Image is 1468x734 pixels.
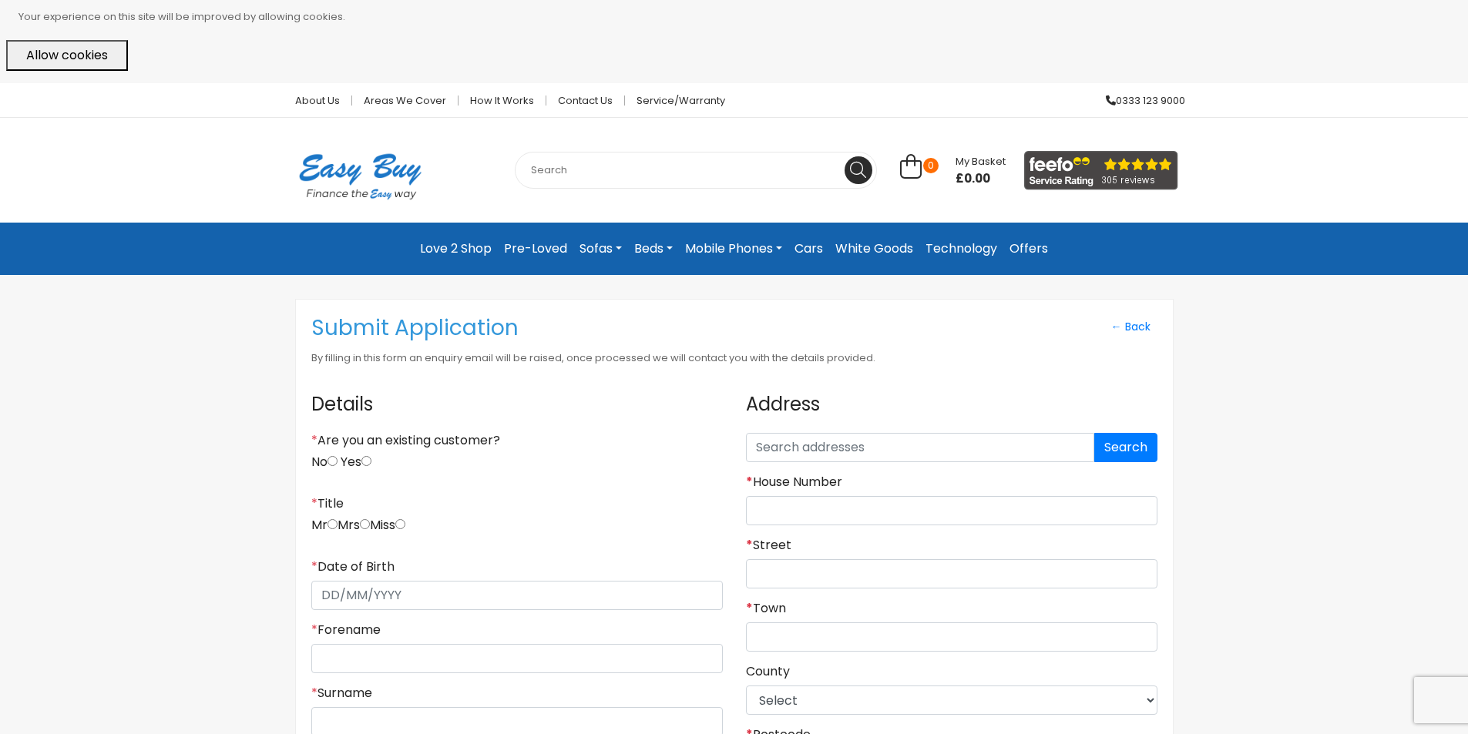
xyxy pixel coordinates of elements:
[311,454,338,470] label: No
[546,96,625,106] a: Contact Us
[18,6,1462,28] p: Your experience on this site will be improved by allowing cookies.
[829,235,919,263] a: White Goods
[746,382,1157,427] h4: Address
[352,96,459,106] a: Areas we cover
[1024,151,1178,190] img: feefo_logo
[311,581,723,610] input: DD/MM/YYYY
[1104,315,1157,339] a: ← Back
[311,347,940,369] p: By filling in this form an enquiry email will be raised, once processed we will contact you with ...
[746,601,786,616] label: Town
[311,496,723,547] div: Mr Mrs Miss
[515,152,877,189] input: Search
[746,474,842,490] label: House Number
[788,235,829,263] a: Cars
[923,158,939,173] span: 0
[919,235,1003,263] a: Technology
[1094,433,1157,462] button: Search
[311,685,372,701] label: Surname
[284,133,437,220] img: Easy Buy
[900,163,1006,180] a: 0 My Basket £0.00
[311,559,395,575] label: Date of Birth
[311,382,723,427] h4: Details
[6,40,128,71] button: Allow cookies
[956,154,1006,169] span: My Basket
[1094,96,1185,106] a: 0333 123 9000
[746,433,1094,462] input: Search addresses
[328,456,338,466] input: No
[361,456,371,466] input: Yes
[625,96,725,106] a: Service/Warranty
[311,622,381,638] label: Forename
[311,315,940,341] h3: Submit Application
[498,235,573,263] a: Pre-Loved
[311,433,500,448] label: Are you an existing customer?
[679,235,788,263] a: Mobile Phones
[956,171,1006,186] span: £0.00
[746,538,791,553] label: Street
[414,235,498,263] a: Love 2 Shop
[746,664,790,679] label: County
[459,96,546,106] a: How it works
[311,496,344,511] label: Title
[628,235,679,263] a: Beds
[1003,235,1054,263] a: Offers
[341,454,371,470] label: Yes
[573,235,628,263] a: Sofas
[284,96,352,106] a: About Us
